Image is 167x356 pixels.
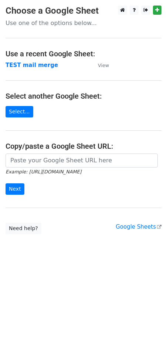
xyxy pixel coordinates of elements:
[98,63,109,68] small: View
[6,49,161,58] h4: Use a recent Google Sheet:
[6,6,161,16] h3: Choose a Google Sheet
[6,223,41,234] a: Need help?
[6,62,58,68] a: TEST mail merge
[6,19,161,27] p: Use one of the options below...
[6,183,24,195] input: Next
[6,142,161,151] h4: Copy/paste a Google Sheet URL:
[6,92,161,101] h4: Select another Google Sheet:
[116,223,161,230] a: Google Sheets
[6,154,158,168] input: Paste your Google Sheet URL here
[6,169,81,175] small: Example: [URL][DOMAIN_NAME]
[6,106,33,117] a: Select...
[91,62,109,68] a: View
